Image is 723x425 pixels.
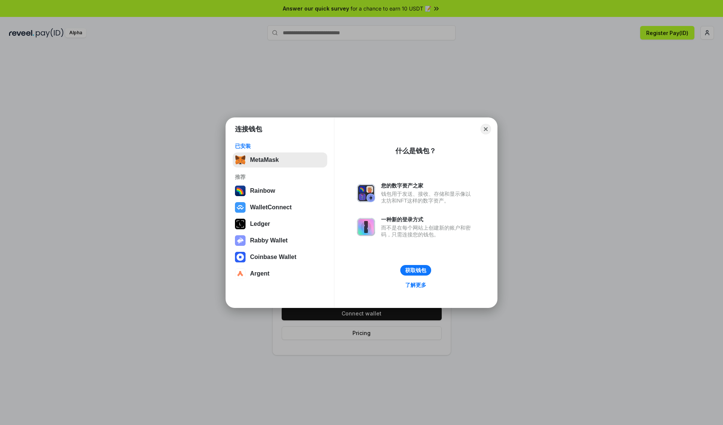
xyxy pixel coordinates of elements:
[405,267,426,274] div: 获取钱包
[235,235,246,246] img: svg+xml,%3Csvg%20xmlns%3D%22http%3A%2F%2Fwww.w3.org%2F2000%2Fsvg%22%20fill%3D%22none%22%20viewBox...
[235,155,246,165] img: svg+xml,%3Csvg%20fill%3D%22none%22%20height%3D%2233%22%20viewBox%3D%220%200%2035%2033%22%20width%...
[250,254,296,260] div: Coinbase Wallet
[233,233,327,248] button: Rabby Wallet
[233,183,327,198] button: Rainbow
[480,124,491,134] button: Close
[235,174,325,180] div: 推荐
[250,157,279,163] div: MetaMask
[235,125,262,134] h1: 连接钱包
[235,268,246,279] img: svg+xml,%3Csvg%20width%3D%2228%22%20height%3D%2228%22%20viewBox%3D%220%200%2028%2028%22%20fill%3D...
[235,219,246,229] img: svg+xml,%3Csvg%20xmlns%3D%22http%3A%2F%2Fwww.w3.org%2F2000%2Fsvg%22%20width%3D%2228%22%20height%3...
[357,218,375,236] img: svg+xml,%3Csvg%20xmlns%3D%22http%3A%2F%2Fwww.w3.org%2F2000%2Fsvg%22%20fill%3D%22none%22%20viewBox...
[233,152,327,168] button: MetaMask
[401,280,431,290] a: 了解更多
[235,252,246,262] img: svg+xml,%3Csvg%20width%3D%2228%22%20height%3D%2228%22%20viewBox%3D%220%200%2028%2028%22%20fill%3D...
[233,250,327,265] button: Coinbase Wallet
[381,224,474,238] div: 而不是在每个网站上创建新的账户和密码，只需连接您的钱包。
[250,221,270,227] div: Ledger
[250,204,292,211] div: WalletConnect
[395,146,436,155] div: 什么是钱包？
[381,190,474,204] div: 钱包用于发送、接收、存储和显示像以太坊和NFT这样的数字资产。
[381,216,474,223] div: 一种新的登录方式
[400,265,431,276] button: 获取钱包
[235,143,325,149] div: 已安装
[250,270,270,277] div: Argent
[233,266,327,281] button: Argent
[405,282,426,288] div: 了解更多
[235,202,246,213] img: svg+xml,%3Csvg%20width%3D%2228%22%20height%3D%2228%22%20viewBox%3D%220%200%2028%2028%22%20fill%3D...
[235,186,246,196] img: svg+xml,%3Csvg%20width%3D%22120%22%20height%3D%22120%22%20viewBox%3D%220%200%20120%20120%22%20fil...
[250,187,275,194] div: Rainbow
[250,237,288,244] div: Rabby Wallet
[381,182,474,189] div: 您的数字资产之家
[357,184,375,202] img: svg+xml,%3Csvg%20xmlns%3D%22http%3A%2F%2Fwww.w3.org%2F2000%2Fsvg%22%20fill%3D%22none%22%20viewBox...
[233,200,327,215] button: WalletConnect
[233,216,327,232] button: Ledger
